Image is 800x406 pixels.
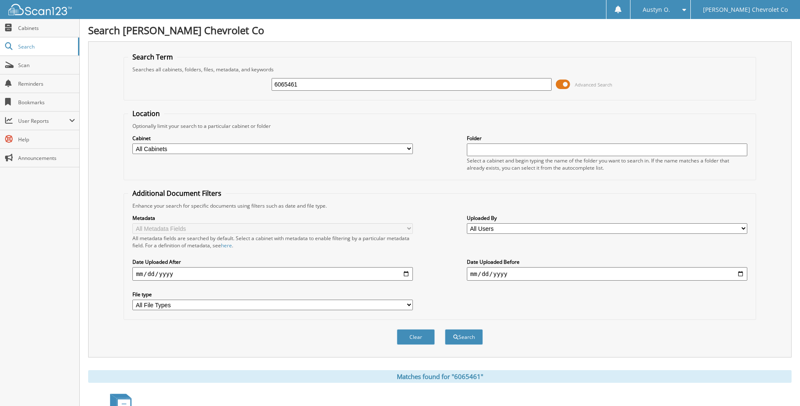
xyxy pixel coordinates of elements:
[132,214,413,222] label: Metadata
[18,80,75,87] span: Reminders
[128,52,177,62] legend: Search Term
[467,157,747,171] div: Select a cabinet and begin typing the name of the folder you want to search in. If the name match...
[18,136,75,143] span: Help
[128,202,751,209] div: Enhance your search for specific documents using filters such as date and file type.
[132,267,413,281] input: start
[132,135,413,142] label: Cabinet
[132,235,413,249] div: All metadata fields are searched by default. Select a cabinet with metadata to enable filtering b...
[221,242,232,249] a: here
[575,81,612,88] span: Advanced Search
[88,23,792,37] h1: Search [PERSON_NAME] Chevrolet Co
[88,370,792,383] div: Matches found for "6065461"
[467,267,747,281] input: end
[18,43,74,50] span: Search
[467,135,747,142] label: Folder
[643,7,670,12] span: Austyn O.
[397,329,435,345] button: Clear
[128,109,164,118] legend: Location
[8,4,72,15] img: scan123-logo-white.svg
[132,258,413,265] label: Date Uploaded After
[467,214,747,222] label: Uploaded By
[18,24,75,32] span: Cabinets
[128,189,226,198] legend: Additional Document Filters
[445,329,483,345] button: Search
[18,117,69,125] span: User Reports
[18,99,75,106] span: Bookmarks
[703,7,788,12] span: [PERSON_NAME] Chevrolet Co
[132,291,413,298] label: File type
[128,122,751,130] div: Optionally limit your search to a particular cabinet or folder
[128,66,751,73] div: Searches all cabinets, folders, files, metadata, and keywords
[18,154,75,162] span: Announcements
[467,258,747,265] label: Date Uploaded Before
[18,62,75,69] span: Scan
